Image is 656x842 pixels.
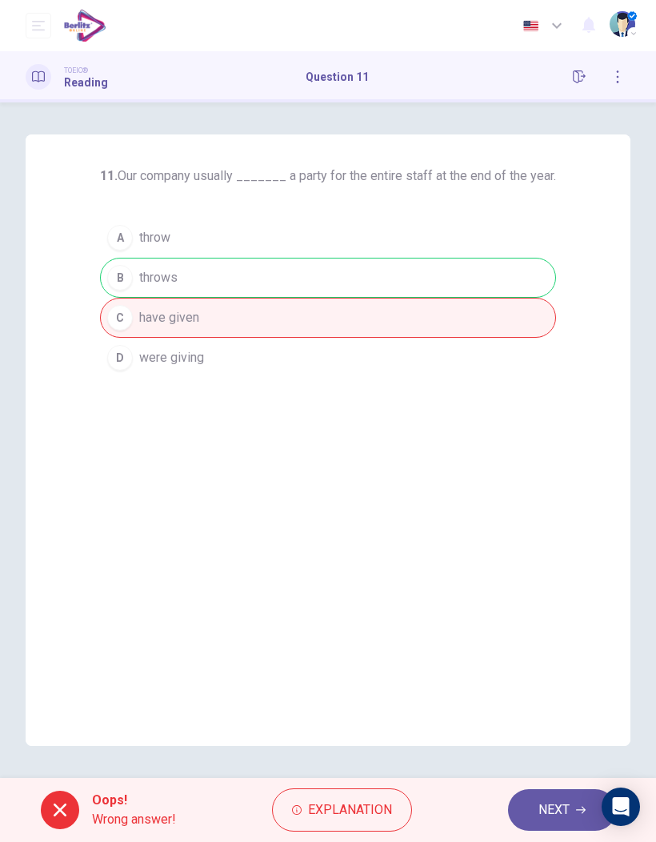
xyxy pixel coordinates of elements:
[602,788,640,826] div: Open Intercom Messenger
[64,10,106,42] img: EduSynch logo
[100,166,556,186] h6: Our company usually _______ a party for the entire staff at the end of the year.
[64,65,88,76] span: TOEIC®
[508,789,616,831] button: NEXT
[272,788,412,832] button: Explanation
[92,791,176,810] span: Oops!
[610,11,635,37] img: Profile picture
[308,799,392,821] span: Explanation
[521,20,541,32] img: en
[538,799,570,821] span: NEXT
[92,810,176,829] span: Wrong answer!
[100,168,118,183] strong: 11.
[26,13,51,38] button: open mobile menu
[64,76,108,89] h1: Reading
[306,70,369,83] h1: Question 11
